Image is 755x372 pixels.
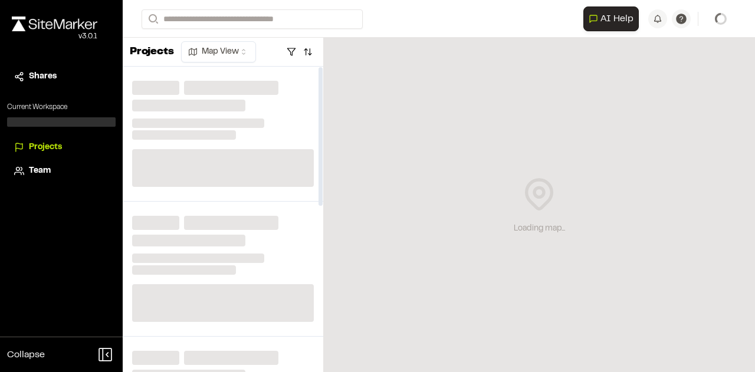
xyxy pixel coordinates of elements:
span: Shares [29,70,57,83]
a: Projects [14,141,109,154]
p: Current Workspace [7,102,116,113]
p: Projects [130,44,174,60]
button: Search [142,9,163,29]
button: Open AI Assistant [583,6,639,31]
span: Collapse [7,348,45,362]
span: AI Help [600,12,633,26]
span: Projects [29,141,62,154]
img: rebrand.png [12,17,97,31]
span: Team [29,164,51,177]
a: Shares [14,70,109,83]
div: Open AI Assistant [583,6,644,31]
a: Team [14,164,109,177]
div: Oh geez...please don't... [12,31,97,42]
div: Loading map... [514,222,565,235]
